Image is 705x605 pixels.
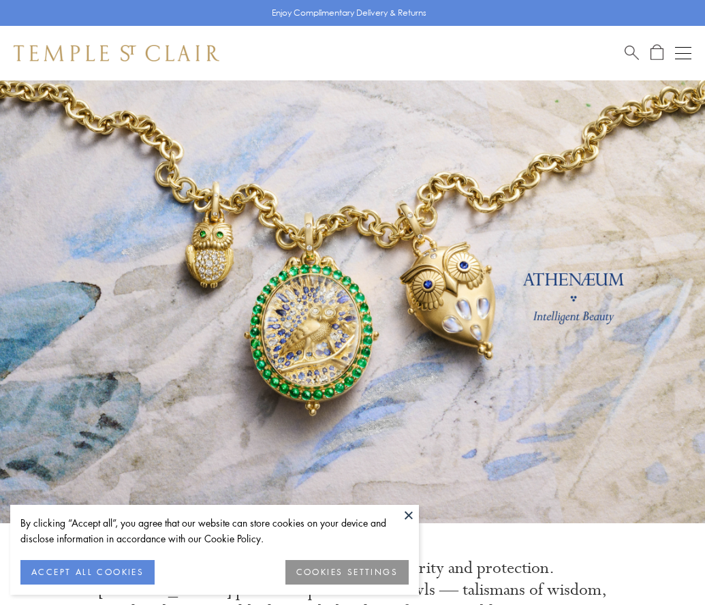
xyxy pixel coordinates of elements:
[285,560,409,585] button: COOKIES SETTINGS
[675,45,691,61] button: Open navigation
[272,6,426,20] p: Enjoy Complimentary Delivery & Returns
[20,515,409,546] div: By clicking “Accept all”, you agree that our website can store cookies on your device and disclos...
[20,560,155,585] button: ACCEPT ALL COOKIES
[14,45,219,61] img: Temple St. Clair
[651,44,663,61] a: Open Shopping Bag
[625,44,639,61] a: Search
